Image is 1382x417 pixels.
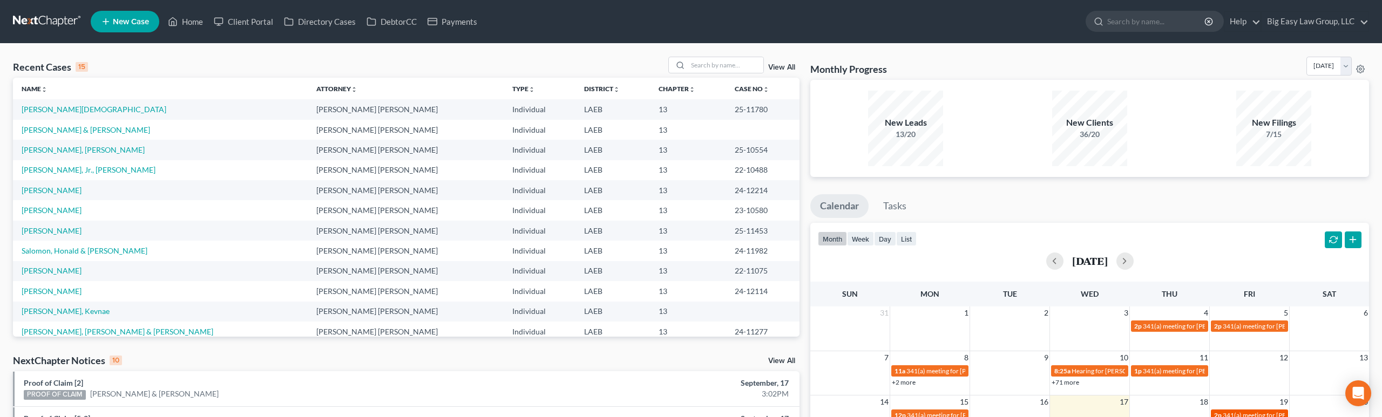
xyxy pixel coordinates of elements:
a: [PERSON_NAME] [22,286,82,296]
a: [PERSON_NAME], Jr., [PERSON_NAME] [22,165,155,174]
td: [PERSON_NAME] [PERSON_NAME] [308,200,504,220]
a: +71 more [1052,378,1079,386]
td: 13 [650,221,726,241]
td: [PERSON_NAME] [PERSON_NAME] [308,140,504,160]
td: [PERSON_NAME] [PERSON_NAME] [308,241,504,261]
span: Thu [1162,289,1177,298]
span: 341(a) meeting for [PERSON_NAME] [1143,322,1247,330]
td: 25-11780 [726,99,800,119]
span: 8:25a [1054,367,1071,375]
td: 13 [650,281,726,301]
td: 24-12214 [726,180,800,200]
span: Mon [920,289,939,298]
td: LAEB [575,322,650,341]
a: Districtunfold_more [584,85,620,93]
td: 13 [650,200,726,220]
td: 13 [650,241,726,261]
a: Help [1224,12,1261,31]
td: Individual [504,281,575,301]
div: New Leads [868,117,944,129]
a: Calendar [810,194,869,218]
span: Wed [1081,289,1099,298]
td: Individual [504,180,575,200]
span: 2 [1043,306,1049,319]
div: NextChapter Notices [13,354,122,367]
button: month [818,231,847,246]
div: 7/15 [1236,129,1312,140]
td: LAEB [575,281,650,301]
a: [PERSON_NAME][DEMOGRAPHIC_DATA] [22,105,166,114]
span: 341(a) meeting for [PERSON_NAME] [1143,367,1247,375]
button: list [896,231,917,246]
td: 13 [650,180,726,200]
a: Home [162,12,208,31]
span: New Case [113,18,149,26]
td: [PERSON_NAME] [PERSON_NAME] [308,99,504,119]
span: 2p [1214,322,1222,330]
a: [PERSON_NAME] [22,266,82,275]
span: 11 [1198,351,1209,364]
a: Typeunfold_more [512,85,535,93]
a: [PERSON_NAME], [PERSON_NAME] [22,145,145,154]
td: 13 [650,261,726,281]
div: Open Intercom Messenger [1345,380,1371,406]
td: LAEB [575,261,650,281]
a: Big Easy Law Group, LLC [1262,12,1369,31]
span: 6 [1363,306,1369,319]
span: 16 [1039,395,1049,408]
td: [PERSON_NAME] [PERSON_NAME] [308,221,504,241]
span: 12 [1278,351,1289,364]
i: unfold_more [351,86,357,93]
a: [PERSON_NAME], [PERSON_NAME] & [PERSON_NAME] [22,327,213,336]
h3: Monthly Progress [810,63,887,76]
td: LAEB [575,140,650,160]
a: Salomon, Honald & [PERSON_NAME] [22,246,147,255]
td: [PERSON_NAME] [PERSON_NAME] [308,160,504,180]
i: unfold_more [763,86,769,93]
span: 15 [959,395,970,408]
div: 36/20 [1052,129,1128,140]
td: Individual [504,302,575,322]
i: unfold_more [613,86,620,93]
span: 2p [1134,322,1142,330]
td: LAEB [575,180,650,200]
a: [PERSON_NAME], Kevnae [22,306,110,316]
input: Search by name... [1107,11,1206,31]
span: Hearing for [PERSON_NAME] [1072,367,1156,375]
a: Client Portal [208,12,279,31]
a: Nameunfold_more [22,85,48,93]
span: 8 [963,351,970,364]
td: Individual [504,221,575,241]
a: Chapterunfold_more [659,85,695,93]
span: 5 [1283,306,1289,319]
span: 1p [1134,367,1142,375]
span: 14 [879,395,890,408]
span: Tue [1003,289,1017,298]
a: Case Nounfold_more [735,85,769,93]
td: 22-11075 [726,261,800,281]
span: 10 [1119,351,1129,364]
a: View All [768,64,795,71]
a: DebtorCC [361,12,422,31]
button: week [847,231,874,246]
div: New Filings [1236,117,1312,129]
span: 9 [1043,351,1049,364]
a: [PERSON_NAME] [22,226,82,235]
td: LAEB [575,120,650,140]
span: 13 [1358,351,1369,364]
a: [PERSON_NAME] [22,206,82,215]
span: Sat [1323,289,1336,298]
div: Recent Cases [13,60,88,73]
td: [PERSON_NAME] [PERSON_NAME] [308,281,504,301]
td: LAEB [575,160,650,180]
td: 13 [650,322,726,341]
div: 3:02PM [541,388,789,399]
td: Individual [504,241,575,261]
td: Individual [504,322,575,341]
span: 11a [895,367,905,375]
td: 13 [650,120,726,140]
span: 19 [1278,395,1289,408]
td: 13 [650,302,726,322]
span: 1 [963,306,970,319]
td: 22-10488 [726,160,800,180]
